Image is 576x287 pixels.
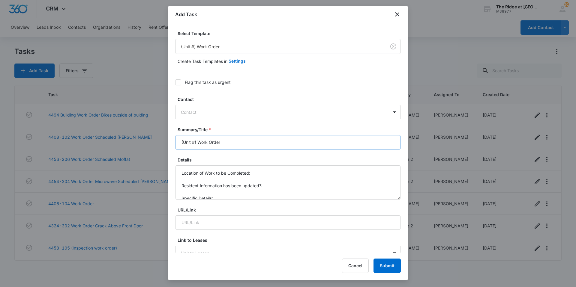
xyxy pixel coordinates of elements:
[185,79,231,85] div: Flag this task as urgent
[229,54,246,68] button: Settings
[373,259,401,273] button: Submit
[342,259,369,273] button: Cancel
[175,165,401,200] textarea: Location of Work to be Completed: Resident Information has been updated?: Specific Details:
[178,30,403,37] label: Select Template
[388,42,398,51] button: Clear
[178,126,403,133] label: Summary/Title
[178,207,403,213] label: URL/Link
[178,237,403,243] label: Link to Leases
[178,157,403,163] label: Details
[178,58,227,64] p: Create Task Templates in
[394,11,401,18] button: close
[175,135,401,149] input: Summary/Title
[175,11,197,18] h1: Add Task
[175,215,401,230] input: URL/Link
[178,96,403,102] label: Contact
